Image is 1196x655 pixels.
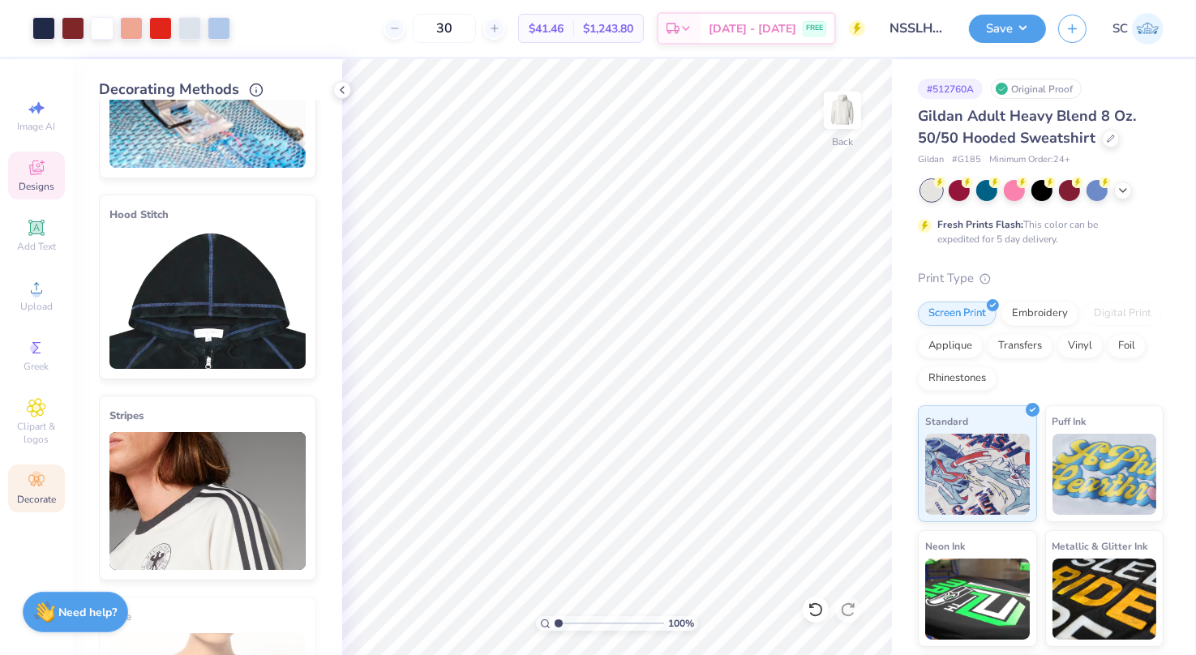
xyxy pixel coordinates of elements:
div: Screen Print [918,302,997,326]
div: Rhinestones [918,366,997,391]
span: $41.46 [529,20,564,37]
div: Transfers [988,334,1052,358]
button: Save [969,15,1046,43]
span: Add Text [17,240,56,253]
div: This color can be expedited for 5 day delivery. [937,217,1137,246]
span: 100 % [668,616,694,631]
div: Back [832,135,853,149]
img: Sadie Case [1132,13,1164,45]
span: Upload [20,300,53,313]
span: $1,243.80 [583,20,633,37]
span: Standard [925,413,968,430]
span: Image AI [18,120,56,133]
div: Foil [1108,334,1146,358]
strong: Fresh Prints Flash: [937,218,1023,231]
div: Decorating Methods [99,79,316,101]
span: Neon Ink [925,537,965,554]
img: Back [826,94,859,126]
span: Gildan [918,153,944,167]
div: Applique [918,334,983,358]
span: Designs [19,180,54,193]
strong: Need help? [59,605,118,620]
span: Gildan Adult Heavy Blend 8 Oz. 50/50 Hooded Sweatshirt [918,106,1136,148]
div: # 512760A [918,79,983,99]
div: Digital Print [1083,302,1162,326]
input: Untitled Design [877,12,957,45]
span: SC [1112,19,1128,38]
span: FREE [806,23,823,34]
span: Decorate [17,493,56,506]
span: Clipart & logos [8,420,65,446]
img: Puff Ink [1052,434,1157,515]
div: Stripes [109,406,306,426]
span: Metallic & Glitter Ink [1052,537,1148,554]
span: [DATE] - [DATE] [709,20,796,37]
a: SC [1112,13,1164,45]
span: Minimum Order: 24 + [989,153,1070,167]
div: Original Proof [991,79,1082,99]
div: Print Type [918,269,1164,288]
div: Vinyl [1057,334,1103,358]
div: Embroidery [1001,302,1078,326]
span: Greek [24,360,49,373]
div: Hood Stitch [109,205,306,225]
img: Metallic & Glitter Ink [1052,559,1157,640]
img: Standard [925,434,1030,515]
img: Neon Ink [925,559,1030,640]
img: Stripes [109,432,306,570]
input: – – [413,14,476,43]
img: Hood Stitch [109,231,306,369]
span: # G185 [952,153,981,167]
span: Puff Ink [1052,413,1087,430]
